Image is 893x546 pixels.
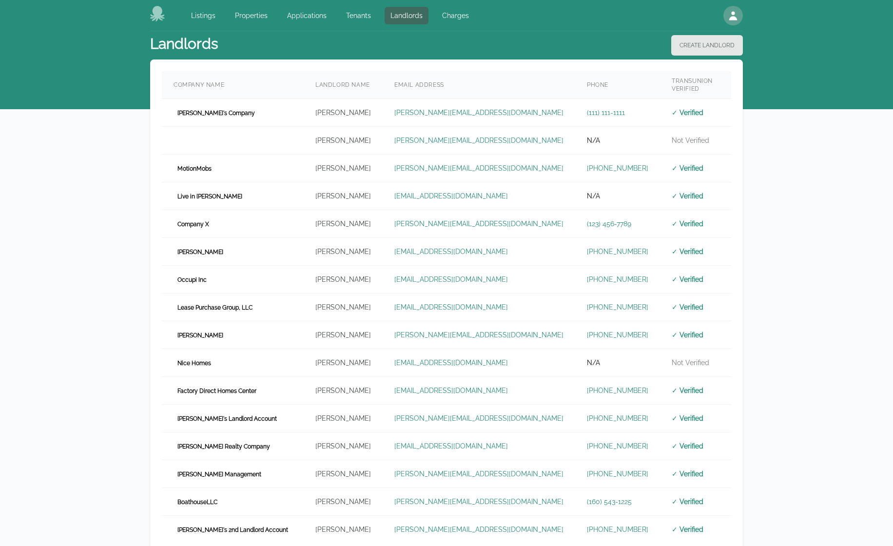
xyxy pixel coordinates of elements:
[587,109,625,117] a: (111) 111-1111
[304,238,383,266] td: [PERSON_NAME]
[304,182,383,210] td: [PERSON_NAME]
[394,470,563,478] a: [PERSON_NAME][EMAIL_ADDRESS][DOMAIN_NAME]
[394,136,563,144] a: [PERSON_NAME][EMAIL_ADDRESS][DOMAIN_NAME]
[394,331,563,339] a: [PERSON_NAME][EMAIL_ADDRESS][DOMAIN_NAME]
[174,275,211,285] span: Occupi Inc
[672,275,703,283] span: ✓ Verified
[304,432,383,460] td: [PERSON_NAME]
[575,182,660,210] td: N/A
[575,71,660,99] th: Phone
[174,414,281,424] span: [PERSON_NAME]'s Landlord Account
[304,516,383,544] td: [PERSON_NAME]
[394,526,563,533] a: [PERSON_NAME][EMAIL_ADDRESS][DOMAIN_NAME]
[672,109,703,117] span: ✓ Verified
[394,164,563,172] a: [PERSON_NAME][EMAIL_ADDRESS][DOMAIN_NAME]
[304,266,383,293] td: [PERSON_NAME]
[587,442,648,450] a: [PHONE_NUMBER]
[575,127,660,155] td: N/A
[304,405,383,432] td: [PERSON_NAME]
[304,321,383,349] td: [PERSON_NAME]
[394,442,508,450] a: [EMAIL_ADDRESS][DOMAIN_NAME]
[671,35,743,56] button: Create Landlord
[587,303,648,311] a: [PHONE_NUMBER]
[150,35,218,56] h1: Landlords
[672,414,703,422] span: ✓ Verified
[174,386,260,396] span: Factory Direct Homes Center
[174,192,246,201] span: Live in [PERSON_NAME]
[185,7,221,24] a: Listings
[174,525,292,535] span: [PERSON_NAME]'s 2nd Landlord Account
[394,414,563,422] a: [PERSON_NAME][EMAIL_ADDRESS][DOMAIN_NAME]
[304,127,383,155] td: [PERSON_NAME]
[304,377,383,405] td: [PERSON_NAME]
[340,7,377,24] a: Tenants
[304,210,383,238] td: [PERSON_NAME]
[394,275,508,283] a: [EMAIL_ADDRESS][DOMAIN_NAME]
[174,469,265,479] span: [PERSON_NAME] Management
[672,470,703,478] span: ✓ Verified
[587,470,648,478] a: [PHONE_NUMBER]
[672,164,703,172] span: ✓ Verified
[587,526,648,533] a: [PHONE_NUMBER]
[672,303,703,311] span: ✓ Verified
[672,442,703,450] span: ✓ Verified
[394,498,563,506] a: [PERSON_NAME][EMAIL_ADDRESS][DOMAIN_NAME]
[672,220,703,228] span: ✓ Verified
[394,359,508,367] a: [EMAIL_ADDRESS][DOMAIN_NAME]
[174,331,227,340] span: [PERSON_NAME]
[304,99,383,127] td: [PERSON_NAME]
[394,303,508,311] a: [EMAIL_ADDRESS][DOMAIN_NAME]
[436,7,475,24] a: Charges
[394,387,508,394] a: [EMAIL_ADDRESS][DOMAIN_NAME]
[660,71,724,99] th: TransUnion Verified
[281,7,332,24] a: Applications
[174,497,221,507] span: BoathouseLLC
[587,164,648,172] a: [PHONE_NUMBER]
[383,71,575,99] th: Email Address
[394,109,563,117] a: [PERSON_NAME][EMAIL_ADDRESS][DOMAIN_NAME]
[575,349,660,377] td: N/A
[304,293,383,321] td: [PERSON_NAME]
[385,7,428,24] a: Landlords
[587,387,648,394] a: [PHONE_NUMBER]
[587,220,631,228] a: (123) 456-7789
[672,331,703,339] span: ✓ Verified
[174,442,274,451] span: [PERSON_NAME] Realty Company
[672,136,709,144] span: Not Verified
[304,71,383,99] th: Landlord Name
[587,248,648,255] a: [PHONE_NUMBER]
[672,359,709,367] span: Not Verified
[587,498,632,506] a: (160) 543-1225
[174,219,213,229] span: Company X
[174,164,215,174] span: MotionMobs
[304,155,383,182] td: [PERSON_NAME]
[672,498,703,506] span: ✓ Verified
[394,192,508,200] a: [EMAIL_ADDRESS][DOMAIN_NAME]
[672,526,703,533] span: ✓ Verified
[672,192,703,200] span: ✓ Verified
[174,358,215,368] span: Nice Homes
[672,248,703,255] span: ✓ Verified
[162,71,304,99] th: Company Name
[304,488,383,516] td: [PERSON_NAME]
[174,247,227,257] span: [PERSON_NAME]
[587,331,648,339] a: [PHONE_NUMBER]
[304,349,383,377] td: [PERSON_NAME]
[672,387,703,394] span: ✓ Verified
[587,414,648,422] a: [PHONE_NUMBER]
[174,303,256,312] span: Lease Purchase Group, LLC
[394,248,508,255] a: [EMAIL_ADDRESS][DOMAIN_NAME]
[587,275,648,283] a: [PHONE_NUMBER]
[394,220,563,228] a: [PERSON_NAME][EMAIL_ADDRESS][DOMAIN_NAME]
[229,7,273,24] a: Properties
[174,108,259,118] span: [PERSON_NAME]'s Company
[304,460,383,488] td: [PERSON_NAME]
